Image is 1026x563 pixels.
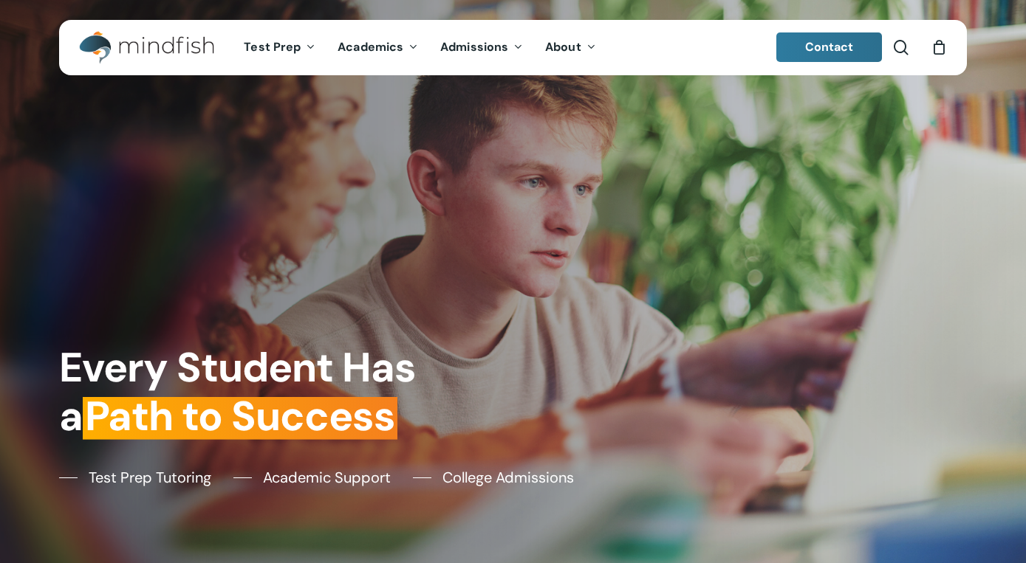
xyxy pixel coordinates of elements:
span: Academic Support [263,466,391,488]
span: Contact [805,39,854,55]
span: Academics [338,39,403,55]
a: Contact [776,32,883,62]
header: Main Menu [59,20,967,75]
span: College Admissions [442,466,574,488]
a: Test Prep Tutoring [59,466,211,488]
a: Test Prep [233,41,326,54]
nav: Main Menu [233,20,606,75]
a: College Admissions [413,466,574,488]
span: Test Prep [244,39,301,55]
a: Academics [326,41,429,54]
span: About [545,39,581,55]
em: Path to Success [83,390,397,443]
a: Academic Support [233,466,391,488]
span: Test Prep Tutoring [89,466,211,488]
h1: Every Student Has a [59,343,504,441]
a: Admissions [429,41,534,54]
a: About [534,41,607,54]
span: Admissions [440,39,508,55]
